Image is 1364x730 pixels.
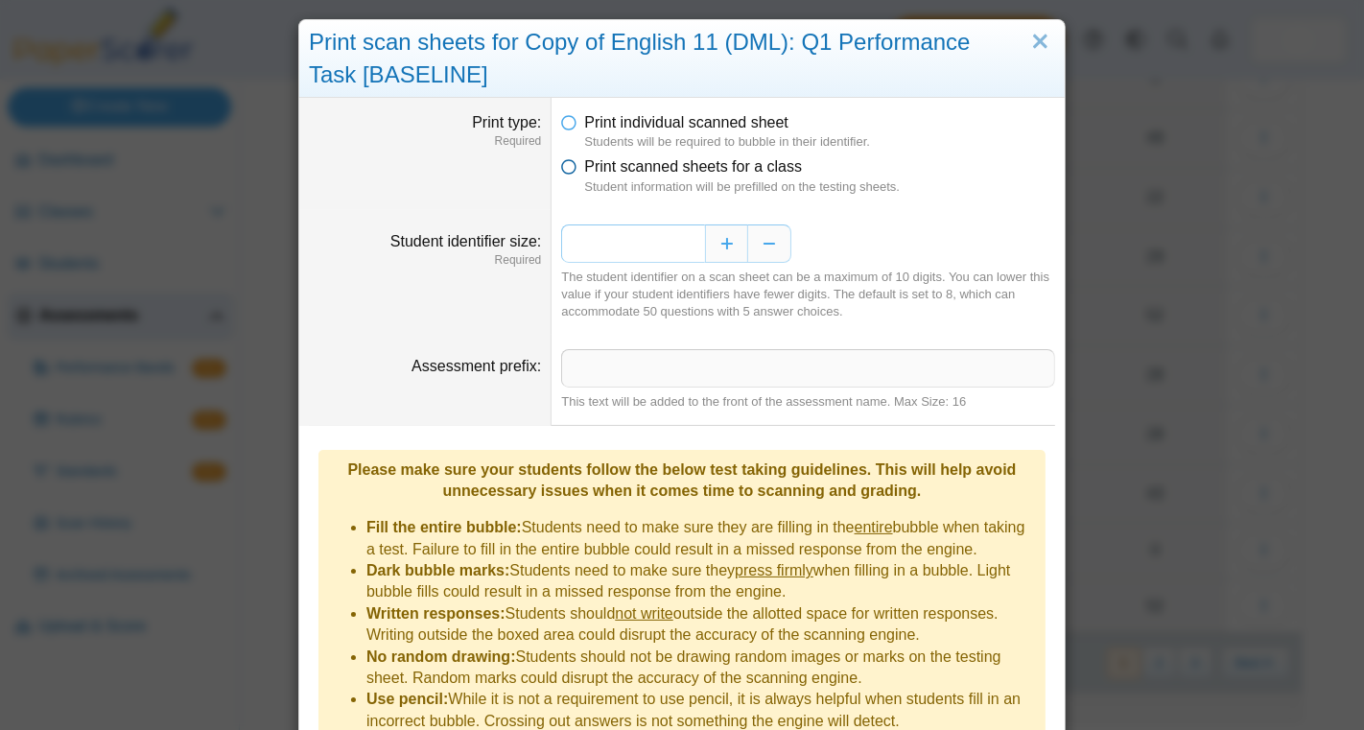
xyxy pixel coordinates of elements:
[561,393,1055,411] div: This text will be added to the front of the assessment name. Max Size: 16
[584,114,788,130] span: Print individual scanned sheet
[366,517,1036,560] li: Students need to make sure they are filling in the bubble when taking a test. Failure to fill in ...
[299,20,1065,97] div: Print scan sheets for Copy of English 11 (DML): Q1 Performance Task [BASELINE]
[347,461,1016,499] b: Please make sure your students follow the below test taking guidelines. This will help avoid unne...
[1025,26,1055,59] a: Close
[584,178,1055,196] dfn: Student information will be prefilled on the testing sheets.
[584,133,1055,151] dfn: Students will be required to bubble in their identifier.
[309,252,541,269] dfn: Required
[561,269,1055,321] div: The student identifier on a scan sheet can be a maximum of 10 digits. You can lower this value if...
[366,562,509,578] b: Dark bubble marks:
[366,605,506,622] b: Written responses:
[412,358,541,374] label: Assessment prefix
[735,562,813,578] u: press firmly
[366,560,1036,603] li: Students need to make sure they when filling in a bubble. Light bubble fills could result in a mi...
[366,519,522,535] b: Fill the entire bubble:
[390,233,541,249] label: Student identifier size
[366,647,1036,690] li: Students should not be drawing random images or marks on the testing sheet. Random marks could di...
[366,648,516,665] b: No random drawing:
[855,519,893,535] u: entire
[748,224,791,263] button: Decrease
[366,691,448,707] b: Use pencil:
[472,114,541,130] label: Print type
[309,133,541,150] dfn: Required
[366,603,1036,647] li: Students should outside the allotted space for written responses. Writing outside the boxed area ...
[615,605,672,622] u: not write
[705,224,748,263] button: Increase
[584,158,802,175] span: Print scanned sheets for a class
